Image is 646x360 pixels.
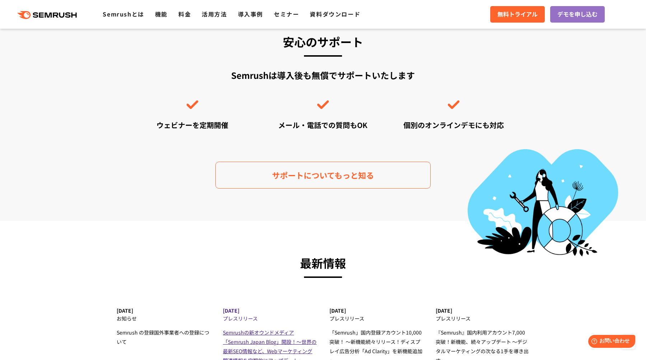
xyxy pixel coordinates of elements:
div: プレスリリース [223,314,317,323]
div: [DATE] [223,308,317,314]
a: デモを申し込む [550,6,605,23]
div: [DATE] [329,308,423,314]
a: 料金 [178,10,191,18]
div: プレスリリース [329,314,423,323]
h3: 最新情報 [117,253,529,273]
a: 資料ダウンロード [310,10,360,18]
div: プレスリリース [436,314,529,323]
div: メール・電話での質問もOK [265,120,381,130]
a: Semrushとは [103,10,144,18]
span: サポートについてもっと知る [272,169,374,181]
span: Semrush の登録国外事業者への登録について [117,329,209,345]
span: デモを申し込む [557,10,598,19]
a: 機能 [155,10,168,18]
span: 無料トライアル [497,10,538,19]
a: 活用方法 [202,10,227,18]
a: サポートについてもっと知る [215,162,431,189]
a: 無料トライアル [490,6,545,23]
a: 導入事例 [238,10,263,18]
a: セミナー [274,10,299,18]
div: [DATE] [117,308,210,314]
div: お知らせ [117,314,210,323]
iframe: Help widget launcher [582,332,638,352]
div: Semrushは導入後も無償でサポートいたします [135,69,511,130]
h3: 安心のサポート [135,32,511,51]
div: ウェビナーを定期開催 [135,120,250,130]
div: 個別のオンラインデモにも対応 [396,120,511,130]
div: [DATE] [436,308,529,314]
a: [DATE] お知らせ Semrush の登録国外事業者への登録について [117,308,210,346]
